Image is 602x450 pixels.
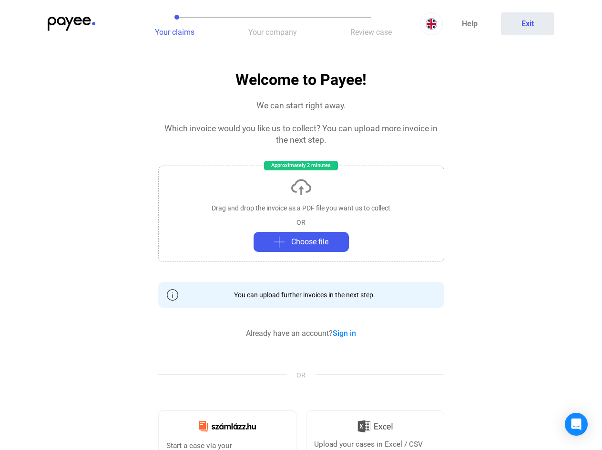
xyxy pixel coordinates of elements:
[235,72,367,88] h1: Welcome to Payee!
[290,176,313,199] img: upload-cloud
[333,329,356,338] a: Sign in
[227,290,375,300] div: You can upload further invoices in the next step.
[501,12,554,35] button: Exit
[254,232,349,252] button: plus-greyChoose file
[296,218,306,227] div: OR
[246,328,356,339] div: Already have an account?
[287,370,316,380] span: OR
[443,12,496,35] a: Help
[274,236,285,248] img: plus-grey
[291,236,328,248] span: Choose file
[155,28,194,37] span: Your claims
[264,161,338,170] div: Approximately 2 minutes
[48,17,95,31] img: payee-logo
[565,413,588,436] div: Open Intercom Messenger
[426,18,437,30] img: EN
[158,123,444,146] div: Which invoice would you like us to collect? You can upload more invoice in the next step.
[420,12,443,35] button: EN
[350,28,392,37] span: Review case
[256,100,346,111] div: We can start right away.
[193,415,262,437] img: Számlázz.hu
[357,417,393,437] img: Excel
[167,289,178,301] img: info-grey-outline
[248,28,297,37] span: Your company
[212,203,390,213] div: Drag and drop the invoice as a PDF file you want us to collect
